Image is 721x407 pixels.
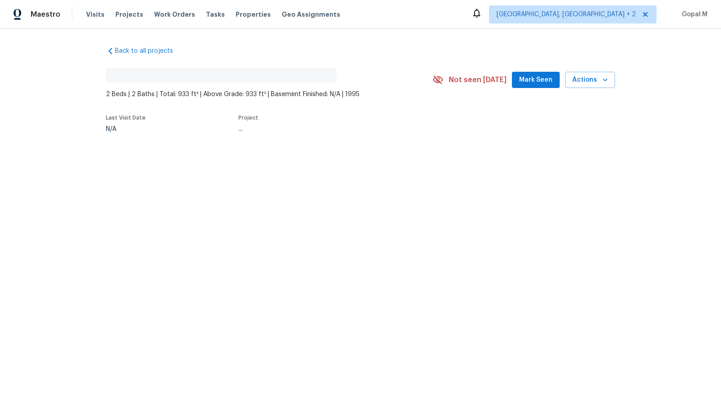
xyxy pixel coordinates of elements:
div: ... [238,126,411,132]
span: Mark Seen [519,74,552,86]
span: Actions [572,74,608,86]
span: [GEOGRAPHIC_DATA], [GEOGRAPHIC_DATA] + 2 [497,10,636,19]
span: Last Visit Date [106,115,146,120]
span: 2 Beds | 2 Baths | Total: 933 ft² | Above Grade: 933 ft² | Basement Finished: N/A | 1995 [106,90,433,99]
span: Work Orders [154,10,195,19]
span: Project [238,115,258,120]
span: Properties [236,10,271,19]
span: Not seen [DATE] [449,75,507,84]
span: Geo Assignments [282,10,340,19]
button: Actions [565,72,615,88]
span: Projects [115,10,143,19]
a: Back to all projects [106,46,192,55]
div: N/A [106,126,146,132]
span: Visits [86,10,105,19]
span: Tasks [206,11,225,18]
button: Mark Seen [512,72,560,88]
span: Maestro [31,10,60,19]
span: Gopal M [678,10,707,19]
